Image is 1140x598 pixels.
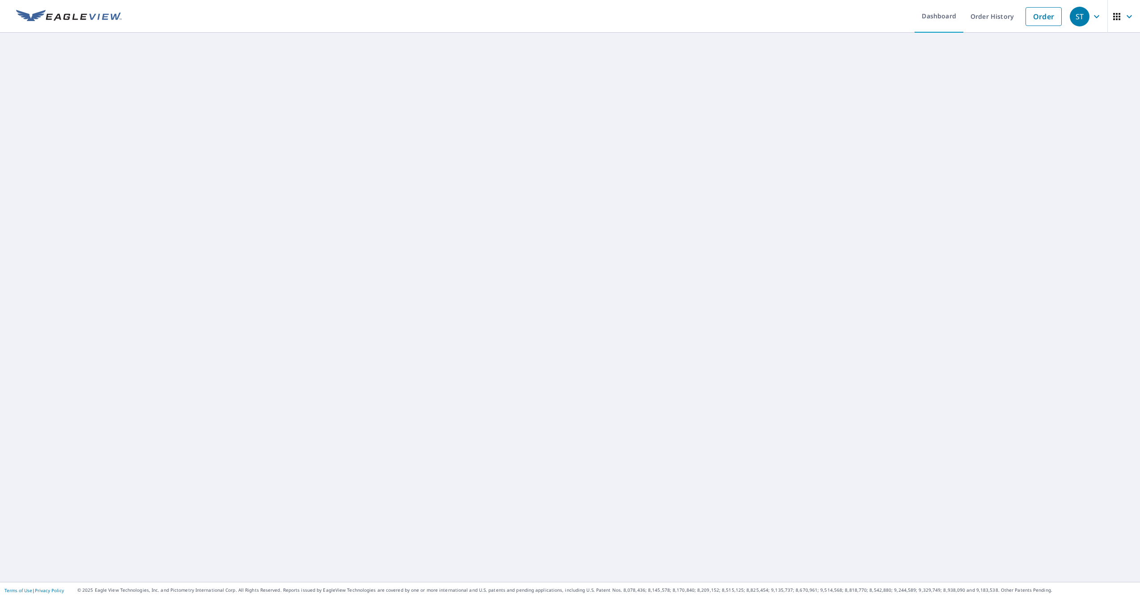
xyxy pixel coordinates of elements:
[1026,7,1062,26] a: Order
[4,587,32,594] a: Terms of Use
[35,587,64,594] a: Privacy Policy
[77,587,1136,594] p: © 2025 Eagle View Technologies, Inc. and Pictometry International Corp. All Rights Reserved. Repo...
[1070,7,1089,26] div: ST
[16,10,122,23] img: EV Logo
[4,588,64,593] p: |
